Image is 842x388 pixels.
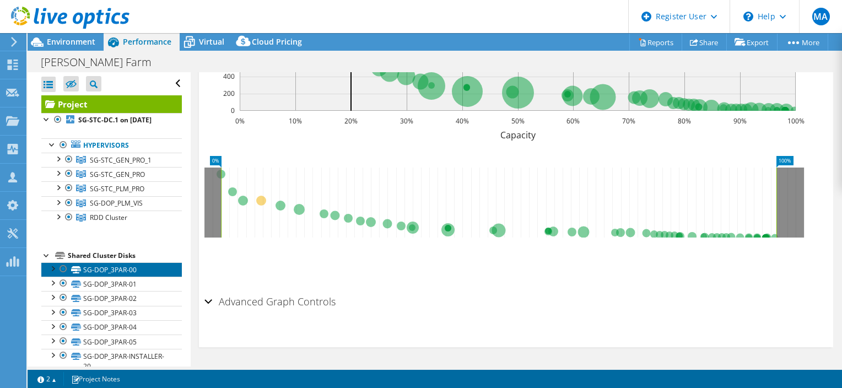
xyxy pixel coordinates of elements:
text: 0% [235,116,244,126]
span: Cloud Pricing [252,36,302,47]
text: 400 [223,72,235,81]
a: 2 [30,372,64,386]
a: Reports [629,34,682,51]
span: SG-STC_GEN_PRO_1 [90,155,152,165]
a: More [777,34,828,51]
a: SG-DOP_3PAR-00 [41,262,182,277]
a: SG-STC_PLM_PRO [41,181,182,196]
text: Capacity [500,129,536,141]
text: 50% [511,116,525,126]
a: RDD Cluster [41,211,182,225]
svg: \n [743,12,753,21]
text: 20% [344,116,358,126]
a: SG-DOP_PLM_VIS [41,196,182,211]
span: Performance [123,36,171,47]
span: MA [812,8,830,25]
a: Project [41,95,182,113]
text: 30% [400,116,413,126]
text: 70% [622,116,635,126]
a: SG-DOP_3PAR-04 [41,320,182,335]
span: SG-STC_GEN_PRO [90,170,145,179]
text: 40% [456,116,469,126]
text: 90% [733,116,747,126]
a: SG-STC-DC.1 on [DATE] [41,113,182,127]
a: SG-DOP_3PAR-INSTALLER-20 [41,349,182,373]
b: SG-STC-DC.1 on [DATE] [78,115,152,125]
span: Virtual [199,36,224,47]
text: 80% [678,116,691,126]
h2: Advanced Graph Controls [204,290,336,312]
a: Project Notes [63,372,128,386]
text: 10% [289,116,302,126]
span: RDD Cluster [90,213,127,222]
a: SG-STC_GEN_PRO [41,167,182,181]
a: SG-STC_GEN_PRO_1 [41,153,182,167]
text: 100% [787,116,804,126]
span: Environment [47,36,95,47]
text: 200 [223,89,235,98]
span: SG-STC_PLM_PRO [90,184,144,193]
a: SG-DOP_3PAR-01 [41,277,182,291]
a: Export [726,34,778,51]
div: Shared Cluster Disks [68,249,182,262]
a: Hypervisors [41,138,182,153]
text: 0 [231,106,235,115]
text: 60% [566,116,580,126]
h1: [PERSON_NAME] Farm [36,56,169,68]
a: SG-DOP_3PAR-02 [41,291,182,305]
a: SG-DOP_3PAR-03 [41,306,182,320]
a: SG-DOP_3PAR-05 [41,335,182,349]
span: SG-DOP_PLM_VIS [90,198,143,208]
a: Share [682,34,727,51]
